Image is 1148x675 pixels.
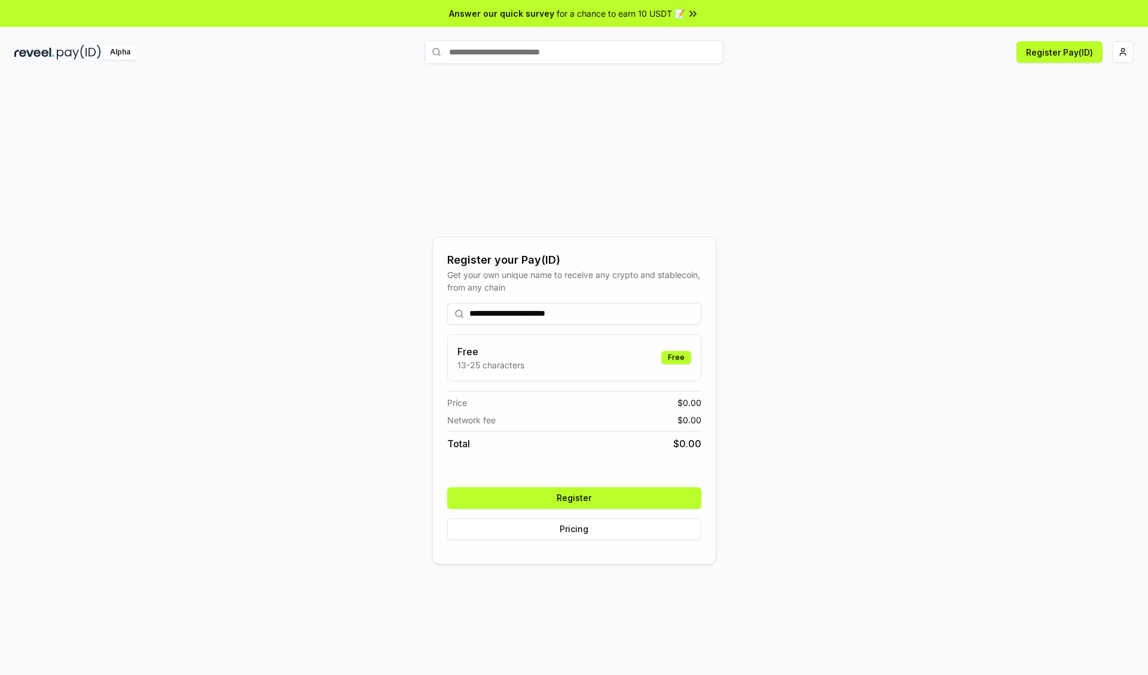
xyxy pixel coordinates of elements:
[447,436,470,451] span: Total
[457,359,524,371] p: 13-25 characters
[447,518,701,540] button: Pricing
[673,436,701,451] span: $ 0.00
[14,45,54,60] img: reveel_dark
[447,396,467,409] span: Price
[661,351,691,364] div: Free
[449,7,554,20] span: Answer our quick survey
[447,487,701,509] button: Register
[677,396,701,409] span: $ 0.00
[447,414,496,426] span: Network fee
[447,268,701,294] div: Get your own unique name to receive any crypto and stablecoin, from any chain
[557,7,685,20] span: for a chance to earn 10 USDT 📝
[57,45,101,60] img: pay_id
[447,252,701,268] div: Register your Pay(ID)
[103,45,137,60] div: Alpha
[677,414,701,426] span: $ 0.00
[1016,41,1103,63] button: Register Pay(ID)
[457,344,524,359] h3: Free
